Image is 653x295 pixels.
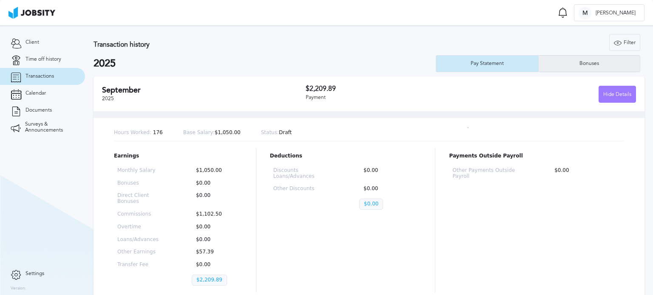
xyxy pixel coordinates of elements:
[261,129,279,135] span: Status:
[26,73,54,79] span: Transactions
[117,237,165,243] p: Loans/Advances
[574,4,644,21] button: M[PERSON_NAME]
[117,180,165,186] p: Bonuses
[26,39,39,45] span: Client
[359,168,418,180] p: $0.00
[192,180,239,186] p: $0.00
[117,262,165,268] p: Transfer Fee
[192,249,239,255] p: $57.39
[449,153,624,159] p: Payments Outside Payroll
[579,7,591,20] div: M
[183,129,215,135] span: Base Salary:
[599,86,636,103] button: Hide Details
[306,85,471,93] h3: $2,209.89
[26,56,61,62] span: Time off history
[26,90,46,96] span: Calendar
[591,10,640,16] span: [PERSON_NAME]
[550,168,621,180] p: $0.00
[436,55,538,72] button: Pay Statement
[599,86,636,103] div: Hide Details
[575,61,603,67] div: Bonuses
[11,286,26,291] label: Version:
[452,168,523,180] p: Other Payments Outside Payroll
[192,275,227,286] p: $2,209.89
[192,211,239,217] p: $1,102.50
[359,186,418,192] p: $0.00
[26,271,44,277] span: Settings
[270,153,422,159] p: Deductions
[25,121,74,133] span: Surveys & Announcements
[117,193,165,205] p: Direct Client Bonuses
[9,7,55,19] img: ab4bad089aa723f57921c736e9817d99.png
[183,130,241,136] p: $1,050.00
[192,262,239,268] p: $0.00
[102,86,306,95] h2: September
[306,95,471,101] div: Payment
[273,186,332,192] p: Other Discounts
[466,61,508,67] div: Pay Statement
[261,130,292,136] p: Draft
[114,129,151,135] span: Hours Worked:
[94,41,392,48] h3: Transaction history
[192,193,239,205] p: $0.00
[117,249,165,255] p: Other Earnings
[192,237,239,243] p: $0.00
[102,96,114,101] span: 2025
[117,211,165,217] p: Commissions
[273,168,332,180] p: Discounts Loans/Advances
[26,107,52,113] span: Documents
[94,58,436,70] h2: 2025
[117,224,165,230] p: Overtime
[538,55,641,72] button: Bonuses
[114,130,163,136] p: 176
[192,224,239,230] p: $0.00
[359,199,383,210] p: $0.00
[114,153,242,159] p: Earnings
[117,168,165,174] p: Monthly Salary
[609,34,640,51] button: Filter
[192,168,239,174] p: $1,050.00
